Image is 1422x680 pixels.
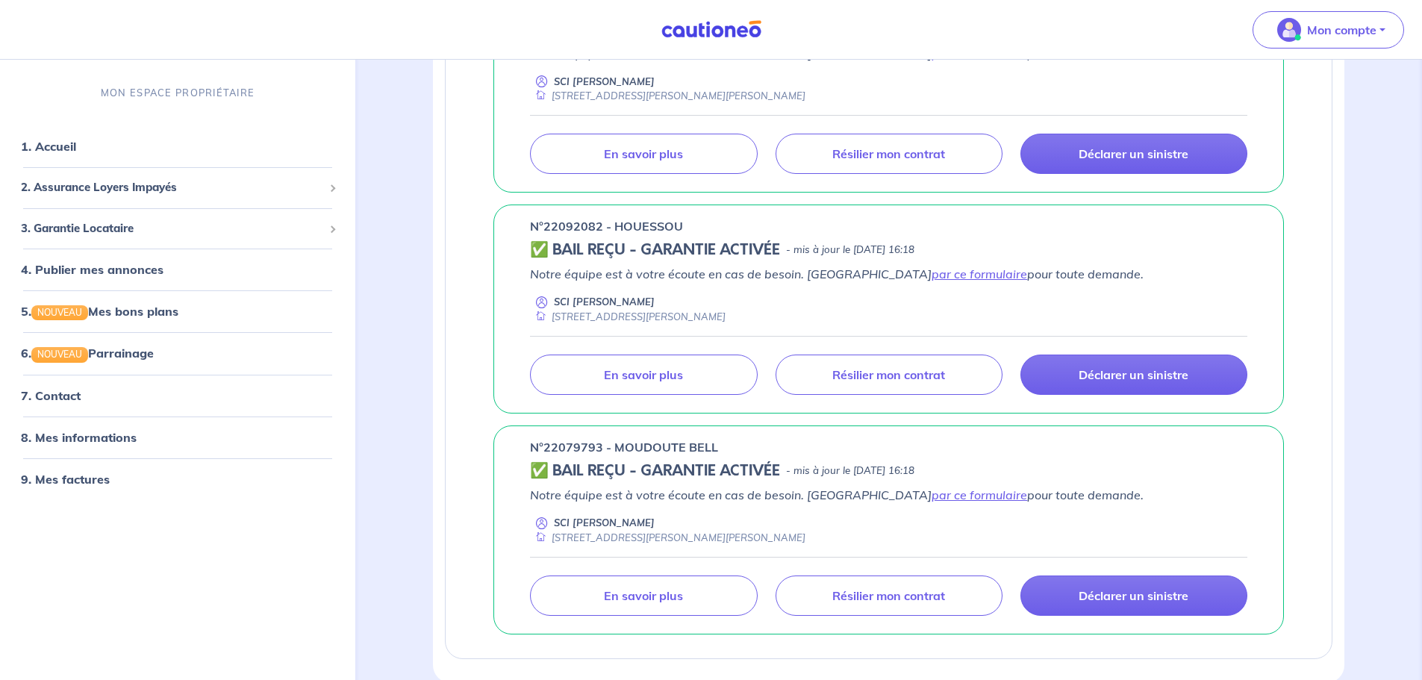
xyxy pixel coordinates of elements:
p: En savoir plus [604,588,683,603]
p: Résilier mon contrat [832,146,945,161]
div: 8. Mes informations [6,422,349,452]
div: 1. Accueil [6,131,349,161]
p: Résilier mon contrat [832,588,945,603]
p: Notre équipe est à votre écoute en cas de besoin. [GEOGRAPHIC_DATA] pour toute demande. [530,265,1247,283]
a: 4. Publier mes annonces [21,262,163,277]
p: Déclarer un sinistre [1079,367,1188,382]
div: 6.NOUVEAUParrainage [6,338,349,368]
p: En savoir plus [604,367,683,382]
a: 5.NOUVEAUMes bons plans [21,304,178,319]
p: En savoir plus [604,146,683,161]
div: [STREET_ADDRESS][PERSON_NAME][PERSON_NAME] [530,89,805,103]
a: 9. Mes factures [21,472,110,487]
a: Déclarer un sinistre [1020,134,1247,174]
a: Résilier mon contrat [776,355,1002,395]
button: illu_account_valid_menu.svgMon compte [1253,11,1404,49]
p: - mis à jour le [DATE] 16:18 [786,243,914,258]
a: 6.NOUVEAUParrainage [21,346,154,361]
span: 2. Assurance Loyers Impayés [21,179,323,196]
img: Cautioneo [655,20,767,39]
div: 2. Assurance Loyers Impayés [6,173,349,202]
h5: ✅ BAIL REÇU - GARANTIE ACTIVÉE [530,241,780,259]
a: par ce formulaire [932,266,1027,281]
p: n°22092082 - HOUESSOU [530,217,683,235]
div: [STREET_ADDRESS][PERSON_NAME][PERSON_NAME] [530,531,805,545]
p: MON ESPACE PROPRIÉTAIRE [101,86,255,100]
div: state: CONTRACT-VALIDATED, Context: ,MAYBE-CERTIFICATE,,LESSOR-DOCUMENTS,IS-ODEALIM [530,462,1247,480]
p: SCI [PERSON_NAME] [554,295,655,309]
a: Déclarer un sinistre [1020,575,1247,616]
a: Déclarer un sinistre [1020,355,1247,395]
div: 7. Contact [6,381,349,411]
p: SCI [PERSON_NAME] [554,516,655,530]
a: 8. Mes informations [21,430,137,445]
a: En savoir plus [530,575,757,616]
div: state: CONTRACT-VALIDATED, Context: ,MAYBE-CERTIFICATE,,LESSOR-DOCUMENTS,IS-ODEALIM [530,241,1247,259]
a: En savoir plus [530,355,757,395]
p: Résilier mon contrat [832,367,945,382]
div: [STREET_ADDRESS][PERSON_NAME] [530,310,726,324]
div: 5.NOUVEAUMes bons plans [6,296,349,326]
div: 9. Mes factures [6,464,349,494]
a: 7. Contact [21,388,81,403]
a: Résilier mon contrat [776,134,1002,174]
a: En savoir plus [530,134,757,174]
span: 3. Garantie Locataire [21,220,323,237]
p: - mis à jour le [DATE] 16:18 [786,464,914,478]
div: 4. Publier mes annonces [6,255,349,284]
div: 3. Garantie Locataire [6,214,349,243]
a: par ce formulaire [932,487,1027,502]
p: Déclarer un sinistre [1079,588,1188,603]
a: par ce formulaire [932,46,1027,61]
p: Notre équipe est à votre écoute en cas de besoin. [GEOGRAPHIC_DATA] pour toute demande. [530,486,1247,504]
p: Déclarer un sinistre [1079,146,1188,161]
a: Résilier mon contrat [776,575,1002,616]
a: 1. Accueil [21,139,76,154]
p: Mon compte [1307,21,1376,39]
p: SCI [PERSON_NAME] [554,75,655,89]
p: n°22079793 - MOUDOUTE BELL [530,438,718,456]
img: illu_account_valid_menu.svg [1277,18,1301,42]
h5: ✅ BAIL REÇU - GARANTIE ACTIVÉE [530,462,780,480]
